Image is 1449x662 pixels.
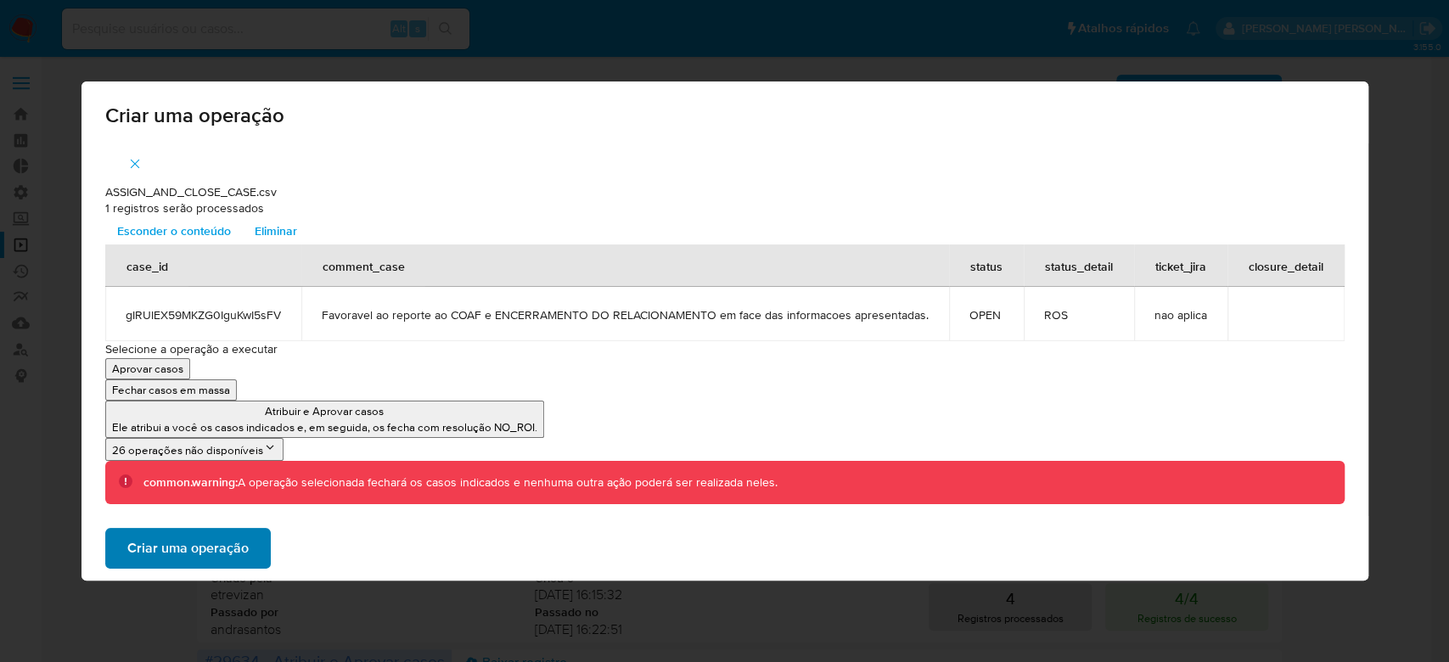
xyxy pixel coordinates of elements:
p: Fechar casos em massa [112,382,230,398]
div: comment_case [302,245,425,286]
button: Eliminar [243,217,309,244]
button: Criar uma operação [105,528,271,569]
p: Ele atribui a você os casos indicados e, em seguida, os fecha com resolução NO_ROI. [112,419,537,435]
button: Esconder o conteúdo [105,217,243,244]
span: Favoravel ao reporte ao COAF e ENCERRAMENTO DO RELACIONAMENTO em face das informacoes apresentadas. [322,307,929,323]
span: Criar uma operação [105,105,1345,126]
span: ROS [1044,307,1114,323]
p: Selecione a operação a executar [105,341,1345,358]
p: Aprovar casos [112,361,183,377]
b: common.warning: [143,474,238,491]
span: Esconder o conteúdo [117,219,231,243]
div: closure_detail [1228,245,1344,286]
span: OPEN [969,307,1003,323]
div: ticket_jira [1135,245,1227,286]
p: 1 registros serão processados [105,200,1345,217]
span: nao aplica [1154,307,1207,323]
span: Criar uma operação [127,530,249,567]
button: 26 operações não disponíveis [105,438,284,461]
div: A operação selecionada fechará os casos indicados e nenhuma outra ação poderá ser realizada neles. [143,474,778,491]
span: gIRUlEX59MKZG0IguKwI5sFV [126,307,281,323]
button: Atribuir e Aprovar casosEle atribui a você os casos indicados e, em seguida, os fecha com resoluç... [105,401,544,438]
p: ASSIGN_AND_CLOSE_CASE.csv [105,184,1345,201]
div: status [950,245,1023,286]
div: case_id [106,245,188,286]
span: Eliminar [255,219,297,243]
div: status_detail [1025,245,1133,286]
button: Fechar casos em massa [105,379,237,401]
p: Atribuir e Aprovar casos [112,403,537,419]
button: Aprovar casos [105,358,190,379]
